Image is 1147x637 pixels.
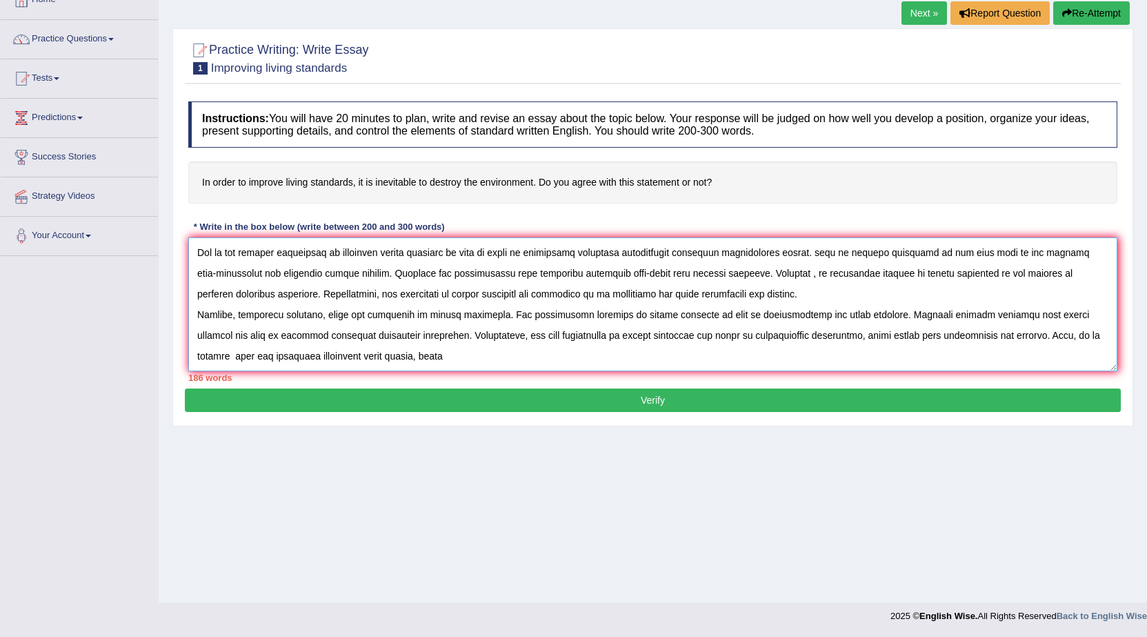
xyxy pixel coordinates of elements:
div: 2025 © All Rights Reserved [890,602,1147,623]
button: Re-Attempt [1053,1,1130,25]
a: Success Stories [1,138,158,173]
h2: Practice Writing: Write Essay [188,40,368,75]
button: Verify [185,389,1121,412]
button: Report Question [950,1,1050,25]
a: Tests [1,59,158,94]
a: Next » [901,1,947,25]
a: Strategy Videos [1,177,158,212]
strong: English Wise. [919,611,977,621]
h4: You will have 20 minutes to plan, write and revise an essay about the topic below. Your response ... [188,101,1117,148]
a: Predictions [1,99,158,133]
a: Practice Questions [1,20,158,55]
h4: In order to improve living standards, it is inevitable to destroy the environment. Do you agree w... [188,161,1117,204]
a: Back to English Wise [1057,611,1147,621]
small: Improving living standards [211,61,347,75]
a: Your Account [1,217,158,251]
div: * Write in the box below (write between 200 and 300 words) [188,221,450,234]
div: 186 words [188,371,1117,384]
b: Instructions: [202,112,269,124]
span: 1 [193,62,208,75]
